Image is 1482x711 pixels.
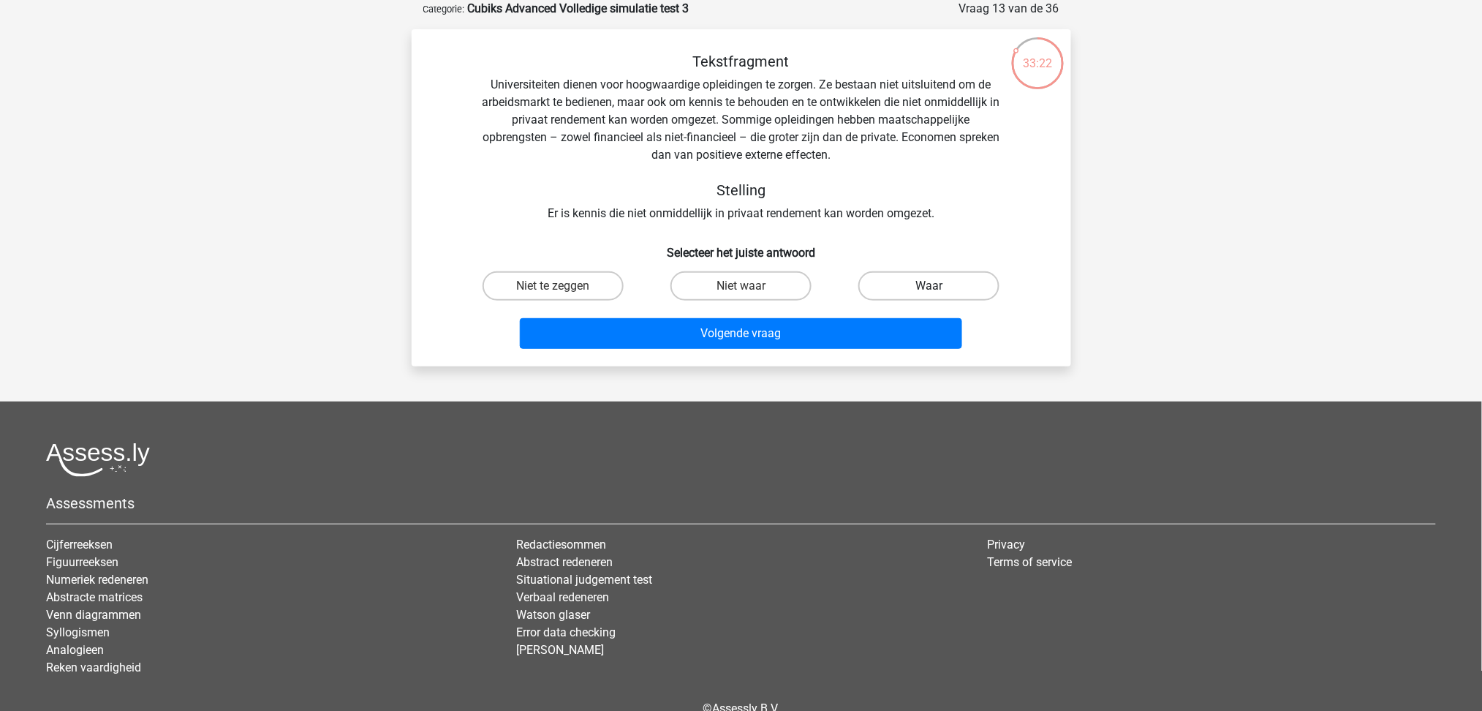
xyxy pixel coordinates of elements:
[517,590,610,604] a: Verbaal redeneren
[46,538,113,552] a: Cijferreeksen
[987,555,1072,569] a: Terms of service
[517,608,591,622] a: Watson glaser
[46,573,148,587] a: Numeriek redeneren
[46,494,1436,512] h5: Assessments
[435,53,1048,222] div: Universiteiten dienen voor hoogwaardige opleidingen te zorgen. Ze bestaan niet uitsluitend om de ...
[46,625,110,639] a: Syllogismen
[517,538,607,552] a: Redactiesommen
[423,4,465,15] small: Categorie:
[517,625,616,639] a: Error data checking
[482,53,1001,70] h5: Tekstfragment
[517,555,613,569] a: Abstract redeneren
[482,181,1001,199] h5: Stelling
[520,318,962,349] button: Volgende vraag
[517,573,653,587] a: Situational judgement test
[46,590,143,604] a: Abstracte matrices
[483,271,624,301] label: Niet te zeggen
[858,271,999,301] label: Waar
[46,555,118,569] a: Figuurreeksen
[1010,36,1065,72] div: 33:22
[670,271,812,301] label: Niet waar
[435,234,1048,260] h6: Selecteer het juiste antwoord
[468,1,689,15] strong: Cubiks Advanced Volledige simulatie test 3
[987,538,1025,552] a: Privacy
[46,443,150,477] img: Assessly logo
[46,661,141,674] a: Reken vaardigheid
[46,643,104,657] a: Analogieen
[46,608,141,622] a: Venn diagrammen
[517,643,605,657] a: [PERSON_NAME]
